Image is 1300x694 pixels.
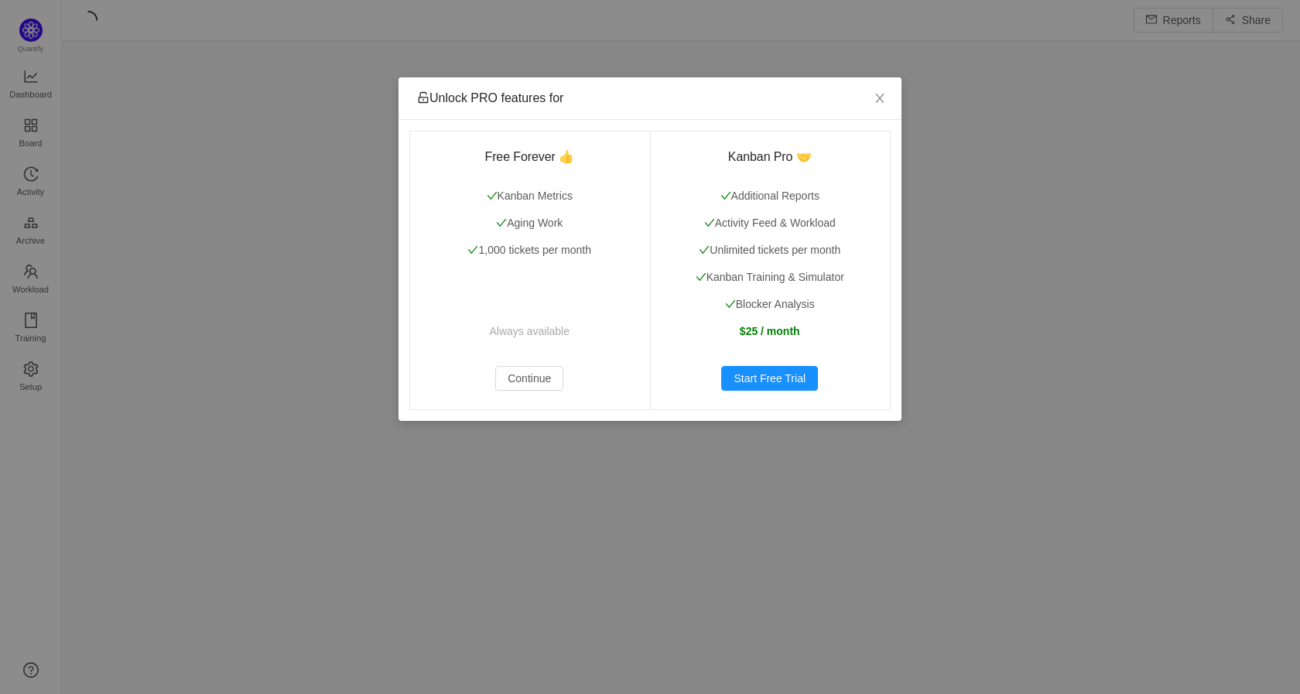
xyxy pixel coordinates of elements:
button: Start Free Trial [721,366,818,391]
i: icon: check [496,217,507,228]
button: Close [858,77,901,121]
span: Unlock PRO features for [417,91,563,104]
i: icon: close [874,92,886,104]
p: Activity Feed & Workload [669,215,872,231]
p: Unlimited tickets per month [669,242,872,258]
p: Always available [428,323,631,340]
i: icon: check [467,244,478,255]
span: 1,000 tickets per month [467,244,591,256]
h3: Free Forever 👍 [428,149,631,165]
i: icon: check [696,272,706,282]
i: icon: check [720,190,731,201]
button: Continue [495,366,563,391]
i: icon: unlock [417,91,429,104]
p: Additional Reports [669,188,872,204]
p: Aging Work [428,215,631,231]
strong: $25 / month [740,325,800,337]
i: icon: check [725,299,736,309]
h3: Kanban Pro 🤝 [669,149,872,165]
p: Kanban Training & Simulator [669,269,872,285]
p: Kanban Metrics [428,188,631,204]
i: icon: check [487,190,498,201]
i: icon: check [699,244,710,255]
p: Blocker Analysis [669,296,872,313]
i: icon: check [704,217,715,228]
